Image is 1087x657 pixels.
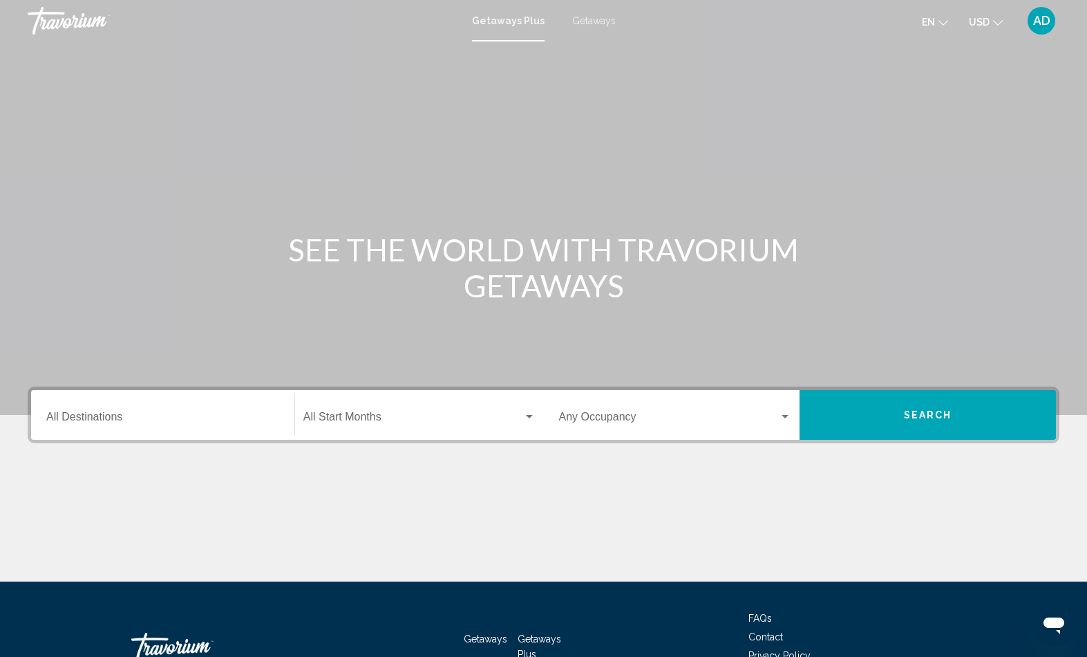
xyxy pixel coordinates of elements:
[748,613,772,624] a: FAQs
[472,15,545,26] a: Getaways Plus
[904,410,952,421] span: Search
[922,17,935,28] span: en
[572,15,616,26] a: Getaways
[464,633,507,645] a: Getaways
[1032,602,1076,646] iframe: Кнопка запуска окна обмена сообщениями
[285,232,803,304] h1: SEE THE WORLD WITH TRAVORIUM GETAWAYS
[922,12,948,32] button: Change language
[969,12,1003,32] button: Change currency
[28,7,458,35] a: Travorium
[969,17,990,28] span: USD
[748,631,783,642] a: Contact
[1033,14,1050,28] span: AD
[800,390,1056,440] button: Search
[31,390,1056,440] div: Search widget
[1023,6,1059,35] button: User Menu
